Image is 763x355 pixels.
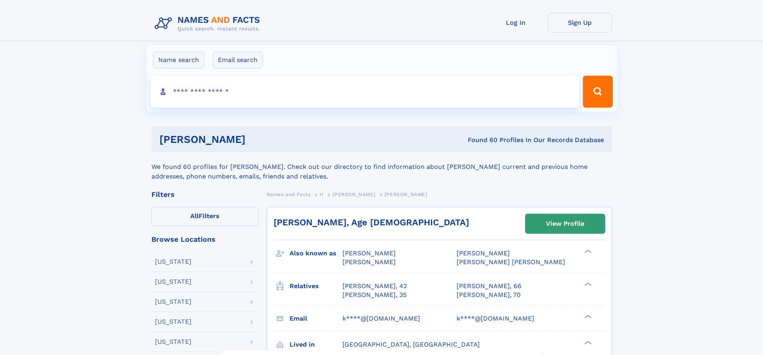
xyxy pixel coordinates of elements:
label: Name search [153,52,204,68]
span: All [190,212,199,220]
a: H [320,189,324,199]
img: Logo Names and Facts [151,13,267,34]
a: [PERSON_NAME], 66 [457,282,521,291]
span: [PERSON_NAME] [PERSON_NAME] [457,258,565,266]
div: [US_STATE] [155,319,191,325]
div: [US_STATE] [155,259,191,265]
span: [GEOGRAPHIC_DATA], [GEOGRAPHIC_DATA] [342,341,480,348]
div: ❯ [582,314,592,319]
a: [PERSON_NAME], 42 [342,282,407,291]
a: View Profile [525,214,605,233]
div: Browse Locations [151,236,259,243]
div: ❯ [582,249,592,254]
input: search input [151,76,580,108]
h3: Email [290,312,342,325]
span: [PERSON_NAME] [342,258,396,266]
div: [US_STATE] [155,339,191,345]
a: Names and Facts [267,189,311,199]
div: Filters [151,191,259,198]
span: H [320,192,324,197]
a: [PERSON_NAME] [332,189,375,199]
h3: Relatives [290,279,342,293]
div: Found 60 Profiles In Our Records Database [356,136,604,144]
span: [PERSON_NAME] [457,249,510,257]
a: Log In [484,13,548,32]
a: [PERSON_NAME], 70 [457,291,521,299]
a: [PERSON_NAME], 35 [342,291,407,299]
h1: [PERSON_NAME] [159,134,357,144]
span: [PERSON_NAME] [332,192,375,197]
h3: Lived in [290,338,342,351]
a: [PERSON_NAME], Age [DEMOGRAPHIC_DATA] [274,217,469,227]
a: Sign Up [548,13,612,32]
label: Email search [213,52,263,68]
span: [PERSON_NAME] [342,249,396,257]
div: View Profile [546,215,584,233]
span: [PERSON_NAME] [385,192,427,197]
div: [US_STATE] [155,279,191,285]
label: Filters [151,207,259,226]
h3: Also known as [290,247,342,260]
div: ❯ [582,340,592,345]
div: [US_STATE] [155,299,191,305]
div: We found 60 profiles for [PERSON_NAME]. Check out our directory to find information about [PERSON... [151,152,612,181]
div: ❯ [582,281,592,287]
button: Search Button [583,76,612,108]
